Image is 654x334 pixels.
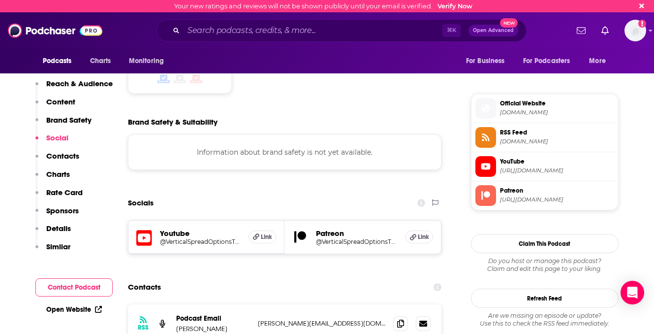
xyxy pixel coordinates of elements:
[573,22,590,39] a: Show notifications dropdown
[471,257,619,273] div: Claim and edit this page to your liking.
[35,115,92,134] button: Brand Safety
[475,156,614,177] a: YouTube[URL][DOMAIN_NAME]
[35,188,83,206] button: Rate Card
[500,99,614,108] span: Official Website
[36,52,85,70] button: open menu
[471,312,619,328] div: Are we missing an episode or update? Use this to check the RSS feed immediately.
[418,233,429,241] span: Link
[35,151,79,169] button: Contacts
[156,19,527,42] div: Search podcasts, credits, & more...
[316,238,398,245] a: @VerticalSpreadOptionsTrading
[43,54,72,68] span: Podcasts
[129,54,164,68] span: Monitoring
[46,188,83,197] p: Rate Card
[405,231,433,243] a: Link
[128,194,154,212] h2: Socials
[597,22,613,39] a: Show notifications dropdown
[35,97,75,115] button: Content
[523,54,570,68] span: For Podcasters
[46,206,79,215] p: Sponsors
[500,157,614,166] span: YouTube
[475,185,614,206] a: Patreon[URL][DOMAIN_NAME]
[475,127,614,148] a: RSS Feed[DOMAIN_NAME]
[176,325,250,333] p: [PERSON_NAME]
[473,28,514,33] span: Open Advanced
[128,278,161,297] h2: Contacts
[437,2,472,10] a: Verify Now
[475,98,614,119] a: Official Website[DOMAIN_NAME]
[258,319,386,328] p: [PERSON_NAME][EMAIL_ADDRESS][DOMAIN_NAME]
[471,289,619,308] button: Refresh Feed
[471,257,619,265] span: Do you host or manage this podcast?
[466,54,505,68] span: For Business
[624,20,646,41] button: Show profile menu
[316,229,398,238] h5: Patreon
[176,314,250,323] p: Podcast Email
[46,115,92,125] p: Brand Safety
[638,20,646,28] svg: Email not verified
[84,52,117,70] a: Charts
[46,169,70,179] p: Charts
[459,52,517,70] button: open menu
[35,278,113,297] button: Contact Podcast
[35,133,68,151] button: Social
[500,186,614,195] span: Patreon
[624,20,646,41] img: User Profile
[128,117,218,127] h2: Brand Safety & Suitability
[500,18,518,28] span: New
[500,167,614,174] span: https://www.youtube.com/@VerticalSpreadOptionsTrading
[35,206,79,224] button: Sponsors
[128,134,442,170] div: Information about brand safety is not yet available.
[500,128,614,137] span: RSS Feed
[500,109,614,116] span: stockmarketoptionstrading.com
[621,281,644,304] div: Open Intercom Messenger
[624,20,646,41] span: Logged in as charlottestone
[184,23,442,38] input: Search podcasts, credits, & more...
[46,224,71,233] p: Details
[160,229,241,238] h5: Youtube
[500,196,614,203] span: https://www.patreon.com/VerticalSpreadOptionsTrading
[582,52,618,70] button: open menu
[35,242,70,260] button: Similar
[35,169,70,188] button: Charts
[138,324,149,332] h3: RSS
[8,21,102,40] img: Podchaser - Follow, Share and Rate Podcasts
[46,97,75,106] p: Content
[174,2,472,10] div: Your new ratings and reviews will not be shown publicly until your email is verified.
[46,133,68,142] p: Social
[517,52,585,70] button: open menu
[46,151,79,161] p: Contacts
[160,238,241,245] a: @VerticalSpreadOptionsTrading
[122,52,177,70] button: open menu
[500,138,614,145] span: feeds.captivate.fm
[46,305,102,314] a: Open Website
[35,79,113,97] button: Reach & Audience
[90,54,111,68] span: Charts
[46,79,113,88] p: Reach & Audience
[468,25,518,36] button: Open AdvancedNew
[589,54,606,68] span: More
[442,24,461,37] span: ⌘ K
[471,234,619,253] button: Claim This Podcast
[249,231,276,243] a: Link
[261,233,272,241] span: Link
[46,242,70,251] p: Similar
[35,224,71,242] button: Details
